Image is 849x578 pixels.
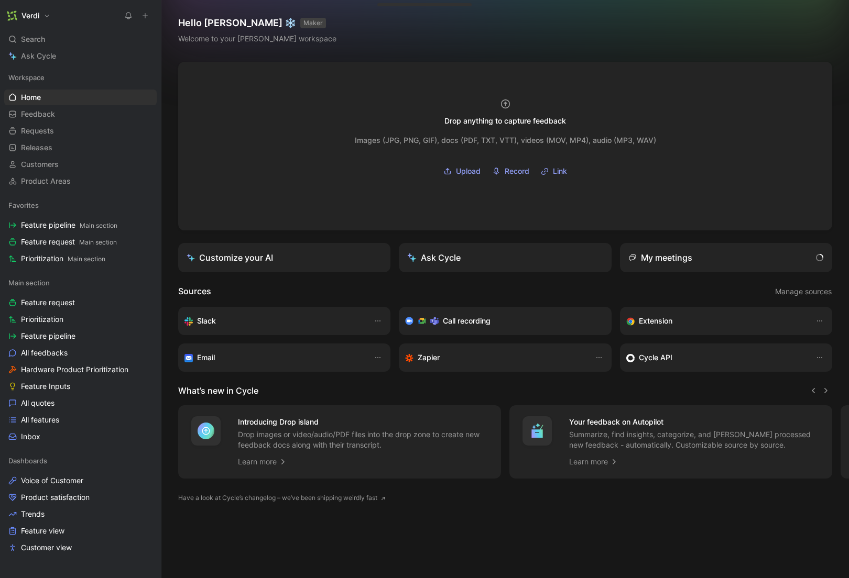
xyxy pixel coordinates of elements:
[4,523,157,539] a: Feature view
[21,331,75,341] span: Feature pipeline
[4,8,53,23] button: VerdiVerdi
[440,163,484,179] button: Upload
[4,234,157,250] a: Feature requestMain section
[418,351,440,364] h3: Zapier
[4,251,157,266] a: PrioritizationMain section
[21,92,41,103] span: Home
[4,31,157,47] div: Search
[4,379,157,394] a: Feature Inputs
[21,126,54,136] span: Requests
[8,72,45,83] span: Workspace
[184,315,363,327] div: Sync your customers, send feedback and get updates in Slack
[407,251,461,264] div: Ask Cycle
[4,490,157,505] a: Product satisfaction
[178,285,211,298] h2: Sources
[197,315,216,327] h3: Slack
[21,509,45,519] span: Trends
[4,473,157,488] a: Voice of Customer
[21,492,90,503] span: Product satisfaction
[184,351,363,364] div: Forward emails to your feedback inbox
[569,416,820,428] h4: Your feedback on Autopilot
[4,70,157,85] div: Workspace
[68,255,105,263] span: Main section
[238,455,287,468] a: Learn more
[4,345,157,361] a: All feedbacks
[21,415,59,425] span: All features
[178,32,336,45] div: Welcome to your [PERSON_NAME] workspace
[444,115,566,127] div: Drop anything to capture feedback
[21,142,52,153] span: Releases
[21,314,63,325] span: Prioritization
[775,285,832,298] span: Manage sources
[4,157,157,172] a: Customers
[238,416,488,428] h4: Introducing Drop island
[355,134,656,147] div: Images (JPG, PNG, GIF), docs (PDF, TXT, VTT), videos (MOV, MP4), audio (MP3, WAV)
[300,18,326,28] button: MAKER
[639,315,672,327] h3: Extension
[8,277,50,288] span: Main section
[178,384,258,397] h2: What’s new in Cycle
[626,315,805,327] div: Capture feedback from anywhere on the web
[569,455,618,468] a: Learn more
[4,295,157,310] a: Feature request
[626,351,805,364] div: Sync customers & send feedback from custom sources. Get inspired by our favorite use case
[4,217,157,233] a: Feature pipelineMain section
[505,165,529,177] span: Record
[21,33,45,46] span: Search
[21,253,105,264] span: Prioritization
[4,275,157,444] div: Main sectionFeature requestPrioritizationFeature pipelineAll feedbacksHardware Product Prioritiza...
[4,453,157,469] div: Dashboards
[4,429,157,444] a: Inbox
[4,90,157,105] a: Home
[178,493,386,503] a: Have a look at Cycle’s changelog – we’ve been shipping weirdly fast
[21,159,59,170] span: Customers
[79,238,117,246] span: Main section
[628,251,692,264] div: My meetings
[399,243,611,272] button: Ask Cycle
[8,455,47,466] span: Dashboards
[405,315,596,327] div: Record & transcribe meetings from Zoom, Meet & Teams.
[21,109,55,119] span: Feedback
[4,106,157,122] a: Feedback
[21,542,72,553] span: Customer view
[639,351,672,364] h3: Cycle API
[405,351,584,364] div: Capture feedback from thousands of sources with Zapier (survey results, recordings, sheets, etc).
[4,123,157,139] a: Requests
[21,348,68,358] span: All feedbacks
[7,10,17,21] img: Verdi
[4,362,157,377] a: Hardware Product Prioritization
[4,197,157,213] div: Favorites
[456,165,481,177] span: Upload
[4,173,157,189] a: Product Areas
[569,429,820,450] p: Summarize, find insights, categorize, and [PERSON_NAME] processed new feedback - automatically. C...
[4,312,157,327] a: Prioritization
[8,200,39,210] span: Favorites
[238,429,488,450] p: Drop images or video/audio/PDF files into the drop zone to create new feedback docs along with th...
[4,453,157,555] div: DashboardsVoice of CustomerProduct satisfactionTrendsFeature viewCustomer view
[775,285,832,298] button: Manage sources
[178,17,336,29] h1: Hello [PERSON_NAME] ❄️
[4,506,157,522] a: Trends
[443,315,491,327] h3: Call recording
[21,50,56,62] span: Ask Cycle
[4,275,157,291] div: Main section
[21,176,71,186] span: Product Areas
[21,237,117,248] span: Feature request
[21,11,39,20] h1: Verdi
[4,140,157,155] a: Releases
[4,48,157,64] a: Ask Cycle
[21,398,55,408] span: All quotes
[21,220,117,231] span: Feature pipeline
[21,526,64,536] span: Feature view
[4,540,157,555] a: Customer view
[80,221,117,229] span: Main section
[553,165,567,177] span: Link
[178,243,390,272] a: Customize your AI
[187,251,273,264] div: Customize your AI
[488,163,533,179] button: Record
[21,381,70,392] span: Feature Inputs
[537,163,571,179] button: Link
[21,297,75,308] span: Feature request
[197,351,215,364] h3: Email
[21,431,40,442] span: Inbox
